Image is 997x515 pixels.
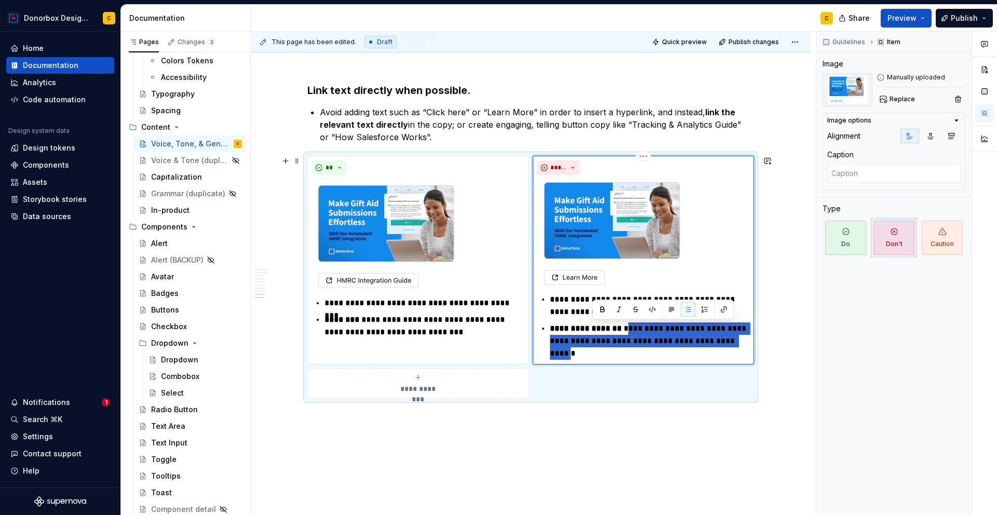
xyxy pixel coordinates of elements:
div: Accessibility [161,72,207,83]
span: Caution [922,221,963,255]
a: Grammar (duplicate) [134,185,246,202]
div: Text Input [151,438,187,448]
div: Component detail [151,504,216,514]
a: Alert (BACKUP) [134,252,246,268]
div: In-product [151,205,190,215]
button: Donorbox Design SystemC [2,7,118,29]
button: Contact support [6,445,114,462]
a: Combobox [144,368,246,385]
div: Components [23,160,69,170]
span: Preview [887,13,917,23]
div: Tooltips [151,471,181,481]
div: Voice, Tone, & General Guidelines [151,139,232,149]
a: Data sources [6,208,114,225]
div: Voice & Tone (duplicate) [151,155,228,166]
a: Radio Button [134,401,246,418]
a: Voice & Tone (duplicate) [134,152,246,169]
button: Preview [881,9,932,28]
span: Don't [873,221,914,255]
div: Pages [129,38,159,46]
div: Checkbox [151,321,187,332]
a: Settings [6,428,114,445]
div: Settings [23,431,53,442]
a: Spacing [134,102,246,119]
div: Buttons [151,305,179,315]
div: Donorbox Design System [24,13,90,23]
a: Text Area [134,418,246,435]
a: Storybook stories [6,191,114,208]
div: Analytics [23,77,56,88]
a: Design tokens [6,140,114,156]
div: Components [125,219,246,235]
a: Toggle [134,451,246,468]
div: Data sources [23,211,71,222]
span: Publish [951,13,978,23]
span: Share [848,13,870,23]
a: Accessibility [144,69,246,86]
a: Checkbox [134,318,246,335]
div: C [107,14,111,22]
div: Typography [151,89,195,99]
a: Voice, Tone, & General GuidelinesC [134,135,246,152]
div: Caption [827,150,854,160]
div: Dropdown [151,338,188,348]
a: Home [6,40,114,57]
div: Documentation [129,13,246,23]
button: Image options [827,116,961,125]
span: This page has been edited. [272,38,356,46]
div: Dropdown [134,335,246,351]
a: Buttons [134,302,246,318]
span: Quick preview [662,38,707,46]
span: 1 [102,398,110,406]
a: Typography [134,86,246,102]
div: Manually uploaded [877,73,965,82]
div: Components [141,222,187,232]
button: Replace [877,92,920,106]
a: Select [144,385,246,401]
div: C [825,14,829,22]
a: Alert [134,235,246,252]
div: Spacing [151,105,181,116]
h3: Link text directly when possible. [307,83,754,98]
a: Assets [6,174,114,191]
div: Toggle [151,454,177,465]
img: 17077652-375b-4f2c-92b0-528c72b71ea0.png [7,12,20,24]
a: Badges [134,285,246,302]
div: Grammar (duplicate) [151,188,225,199]
a: Analytics [6,74,114,91]
svg: Supernova Logo [34,496,86,507]
div: Assets [23,177,47,187]
button: Help [6,463,114,479]
a: In-product [134,202,246,219]
div: Content [125,119,246,135]
a: Text Input [134,435,246,451]
div: Search ⌘K [23,414,62,425]
button: Search ⌘K [6,411,114,428]
div: Avatar [151,272,174,282]
div: C [237,139,239,149]
div: Type [823,204,841,214]
img: 9815b66c-7256-4b5d-bc77-fdcfd7c87179.png [537,179,694,289]
div: Home [23,43,44,53]
div: Help [23,466,39,476]
button: Guidelines [819,35,870,49]
img: 432d6486-78bf-48d3-b1b2-ae75e7fdd1d1.png [312,179,467,293]
a: Code automation [6,91,114,108]
div: Text Area [151,421,185,431]
button: Notifications1 [6,394,114,411]
span: Publish changes [729,38,779,46]
div: Content [141,122,170,132]
button: Quick preview [649,35,711,49]
div: Contact support [23,449,82,459]
div: Capitalization [151,172,202,182]
div: Toast [151,487,172,498]
div: Radio Button [151,404,198,415]
a: Dropdown [144,351,246,368]
div: Alert [151,238,168,249]
a: Toast [134,484,246,501]
div: Design system data [8,127,70,135]
button: Caution [919,218,965,257]
div: Documentation [23,60,78,71]
img: 9815b66c-7256-4b5d-bc77-fdcfd7c87179.png [823,73,872,106]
